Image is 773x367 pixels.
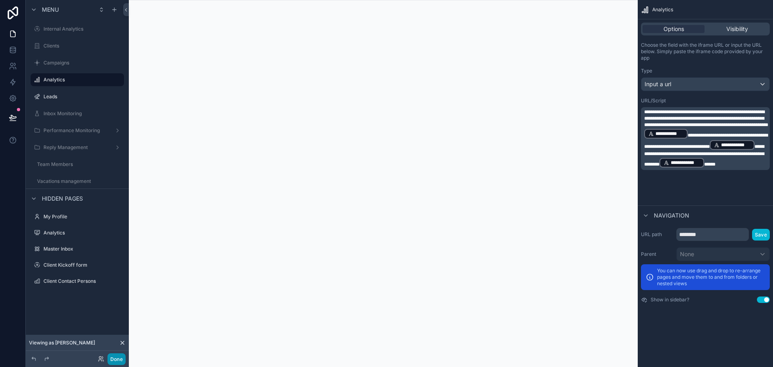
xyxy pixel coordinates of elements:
[31,141,124,154] a: Reply Management
[31,90,124,103] a: Leads
[31,158,124,171] a: Team Members
[657,267,765,287] p: You can now use drag and drop to re-arrange pages and move them to and from folders or nested views
[676,247,770,261] button: None
[37,161,122,168] label: Team Members
[641,251,673,257] label: Parent
[663,25,684,33] span: Options
[680,250,694,258] span: None
[654,211,689,220] span: Navigation
[43,77,119,83] label: Analytics
[641,231,673,238] label: URL path
[43,214,122,220] label: My Profile
[43,278,122,284] label: Client Contact Persons
[31,107,124,120] a: Inbox Monitoring
[31,243,124,255] a: Master Inbox
[31,56,124,69] a: Campaigns
[752,229,770,241] button: Save
[31,73,124,86] a: Analytics
[641,97,666,104] label: URL/Script
[43,43,122,49] label: Clients
[42,195,83,203] span: Hidden pages
[31,124,124,137] a: Performance Monitoring
[29,340,95,346] span: Viewing as [PERSON_NAME]
[31,275,124,288] a: Client Contact Persons
[43,262,122,268] label: Client Kickoff form
[37,178,122,185] label: Vacations management
[641,42,770,61] p: Choose the field with the iframe URL or input the URL below. Simply paste the iframe code provide...
[31,210,124,223] a: My Profile
[43,26,122,32] label: Internal Analytics
[641,68,652,74] label: Type
[43,110,122,117] label: Inbox Monitoring
[641,77,770,91] button: Input a url
[43,60,122,66] label: Campaigns
[652,6,673,13] span: Analytics
[43,144,111,151] label: Reply Management
[31,23,124,35] a: Internal Analytics
[43,246,122,252] label: Master Inbox
[43,230,122,236] label: Analytics
[31,259,124,272] a: Client Kickoff form
[31,175,124,188] a: Vacations management
[645,80,671,88] span: Input a url
[107,353,126,365] button: Done
[641,107,770,170] div: scrollable content
[31,39,124,52] a: Clients
[651,297,689,303] label: Show in sidebar?
[43,93,122,100] label: Leads
[31,226,124,239] a: Analytics
[43,127,111,134] label: Performance Monitoring
[42,6,59,14] span: Menu
[726,25,748,33] span: Visibility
